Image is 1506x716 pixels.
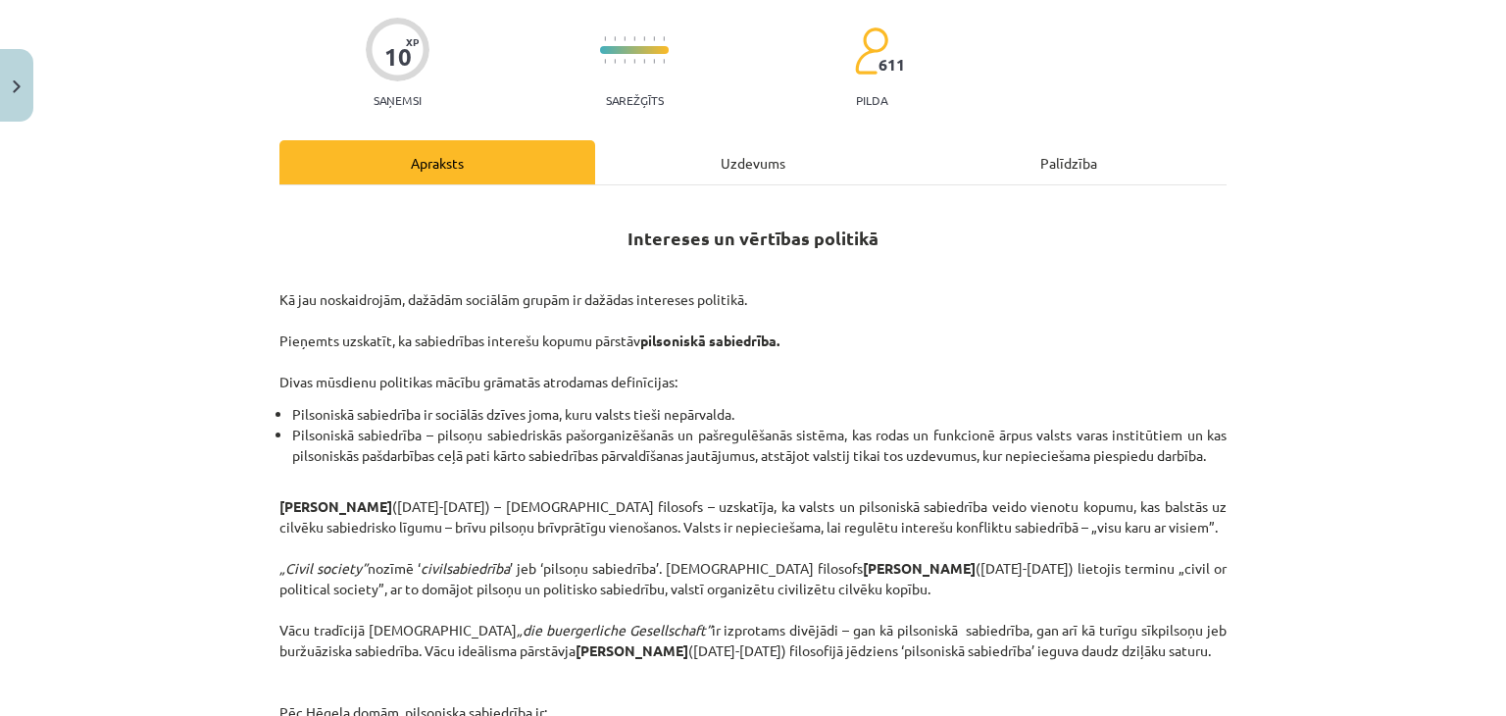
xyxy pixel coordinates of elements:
li: Pilsoniskā sabiedrība ir sociālās dzīves joma, kuru valsts tieši nepārvalda. [292,404,1227,425]
div: Palīdzība [911,140,1227,184]
img: icon-short-line-57e1e144782c952c97e751825c79c345078a6d821885a25fce030b3d8c18986b.svg [653,59,655,64]
span: XP [406,36,419,47]
li: Pilsoniskā sabiedrība – pilsoņu sabiedriskās pašorganizēšanās un pašregulēšanās sistēma, kas roda... [292,425,1227,486]
img: icon-short-line-57e1e144782c952c97e751825c79c345078a6d821885a25fce030b3d8c18986b.svg [604,59,606,64]
div: Uzdevums [595,140,911,184]
img: icon-short-line-57e1e144782c952c97e751825c79c345078a6d821885a25fce030b3d8c18986b.svg [643,59,645,64]
img: icon-short-line-57e1e144782c952c97e751825c79c345078a6d821885a25fce030b3d8c18986b.svg [663,59,665,64]
img: icon-short-line-57e1e144782c952c97e751825c79c345078a6d821885a25fce030b3d8c18986b.svg [633,59,635,64]
p: Saņemsi [366,93,429,107]
em: „Civil society” [279,559,368,577]
img: icon-short-line-57e1e144782c952c97e751825c79c345078a6d821885a25fce030b3d8c18986b.svg [653,36,655,41]
p: Sarežģīts [606,93,664,107]
img: icon-short-line-57e1e144782c952c97e751825c79c345078a6d821885a25fce030b3d8c18986b.svg [663,36,665,41]
img: icon-short-line-57e1e144782c952c97e751825c79c345078a6d821885a25fce030b3d8c18986b.svg [624,59,626,64]
img: icon-short-line-57e1e144782c952c97e751825c79c345078a6d821885a25fce030b3d8c18986b.svg [643,36,645,41]
strong: [PERSON_NAME] [863,559,976,577]
img: icon-short-line-57e1e144782c952c97e751825c79c345078a6d821885a25fce030b3d8c18986b.svg [624,36,626,41]
img: icon-short-line-57e1e144782c952c97e751825c79c345078a6d821885a25fce030b3d8c18986b.svg [604,36,606,41]
em: civilsabiedrība [421,559,510,577]
div: 10 [384,43,412,71]
strong: pilsoniskā sabiedrība. [640,332,779,349]
strong: [PERSON_NAME] [279,497,392,515]
img: icon-short-line-57e1e144782c952c97e751825c79c345078a6d821885a25fce030b3d8c18986b.svg [633,36,635,41]
img: icon-short-line-57e1e144782c952c97e751825c79c345078a6d821885a25fce030b3d8c18986b.svg [614,36,616,41]
strong: Intereses un vērtības politikā [627,227,878,249]
p: Kā jau noskaidrojām, dažādām sociālām grupām ir dažādas intereses politikā. Pieņemts uzskatīt, ka... [279,289,1227,392]
img: students-c634bb4e5e11cddfef0936a35e636f08e4e9abd3cc4e673bd6f9a4125e45ecb1.svg [854,26,888,76]
em: „die buergerliche Gesellschaft” [517,621,712,639]
strong: [PERSON_NAME] [576,641,688,659]
img: icon-close-lesson-0947bae3869378f0d4975bcd49f059093ad1ed9edebbc8119c70593378902aed.svg [13,80,21,93]
div: Apraksts [279,140,595,184]
p: pilda [856,93,887,107]
span: 611 [878,56,905,74]
img: icon-short-line-57e1e144782c952c97e751825c79c345078a6d821885a25fce030b3d8c18986b.svg [614,59,616,64]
